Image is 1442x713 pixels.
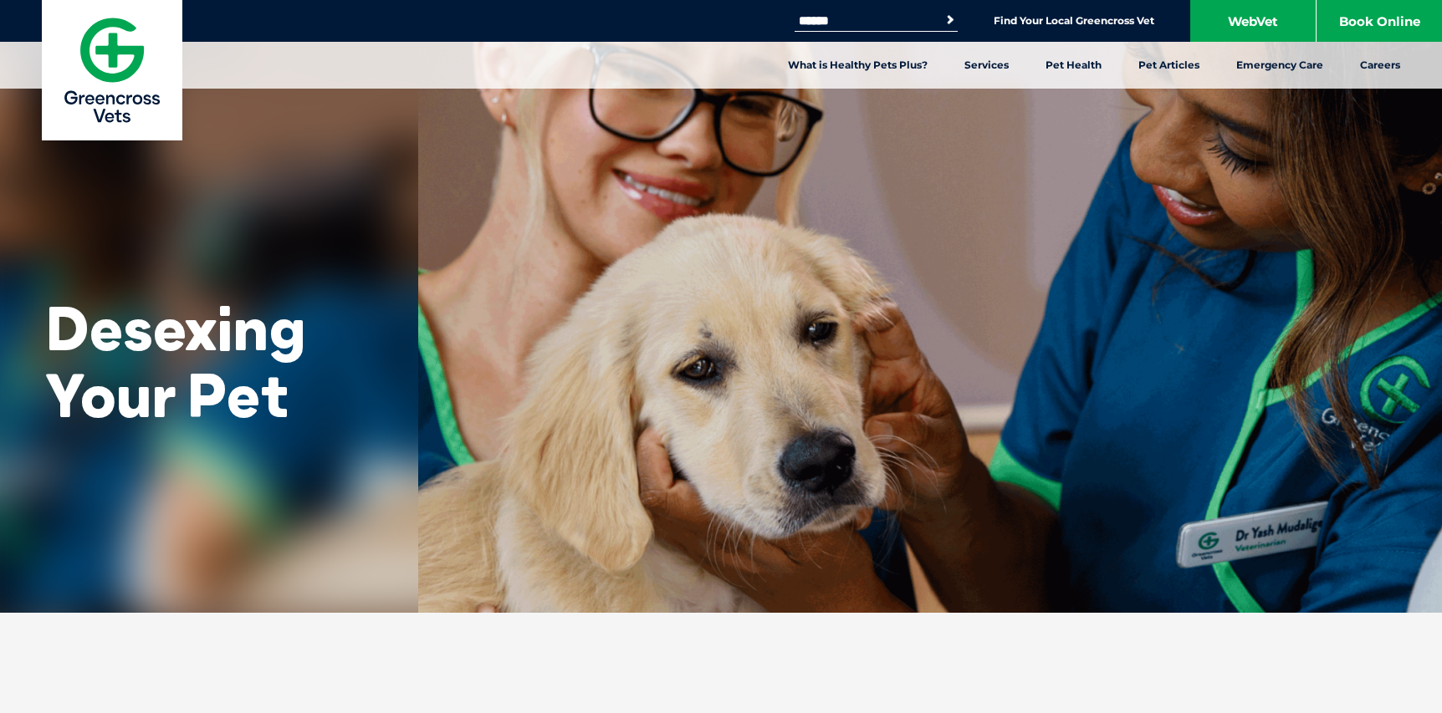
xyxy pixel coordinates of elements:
[946,42,1027,89] a: Services
[1027,42,1120,89] a: Pet Health
[994,14,1154,28] a: Find Your Local Greencross Vet
[1218,42,1342,89] a: Emergency Care
[1342,42,1419,89] a: Careers
[942,12,959,28] button: Search
[1120,42,1218,89] a: Pet Articles
[46,295,372,427] h1: Desexing Your Pet
[770,42,946,89] a: What is Healthy Pets Plus?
